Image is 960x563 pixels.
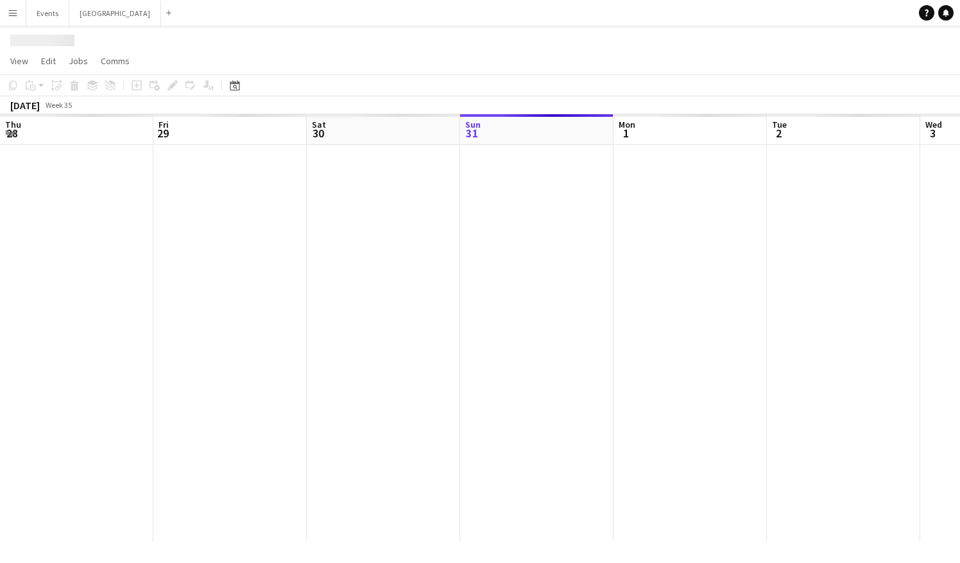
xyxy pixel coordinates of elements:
[465,119,481,130] span: Sun
[925,119,942,130] span: Wed
[619,119,635,130] span: Mon
[5,119,21,130] span: Thu
[5,53,33,69] a: View
[157,126,169,141] span: 29
[310,126,326,141] span: 30
[770,126,787,141] span: 2
[463,126,481,141] span: 31
[10,99,40,112] div: [DATE]
[159,119,169,130] span: Fri
[312,119,326,130] span: Sat
[69,55,88,67] span: Jobs
[96,53,135,69] a: Comms
[3,126,21,141] span: 28
[772,119,787,130] span: Tue
[69,1,161,26] button: [GEOGRAPHIC_DATA]
[42,100,74,110] span: Week 35
[923,126,942,141] span: 3
[26,1,69,26] button: Events
[10,55,28,67] span: View
[617,126,635,141] span: 1
[41,55,56,67] span: Edit
[64,53,93,69] a: Jobs
[101,55,130,67] span: Comms
[36,53,61,69] a: Edit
